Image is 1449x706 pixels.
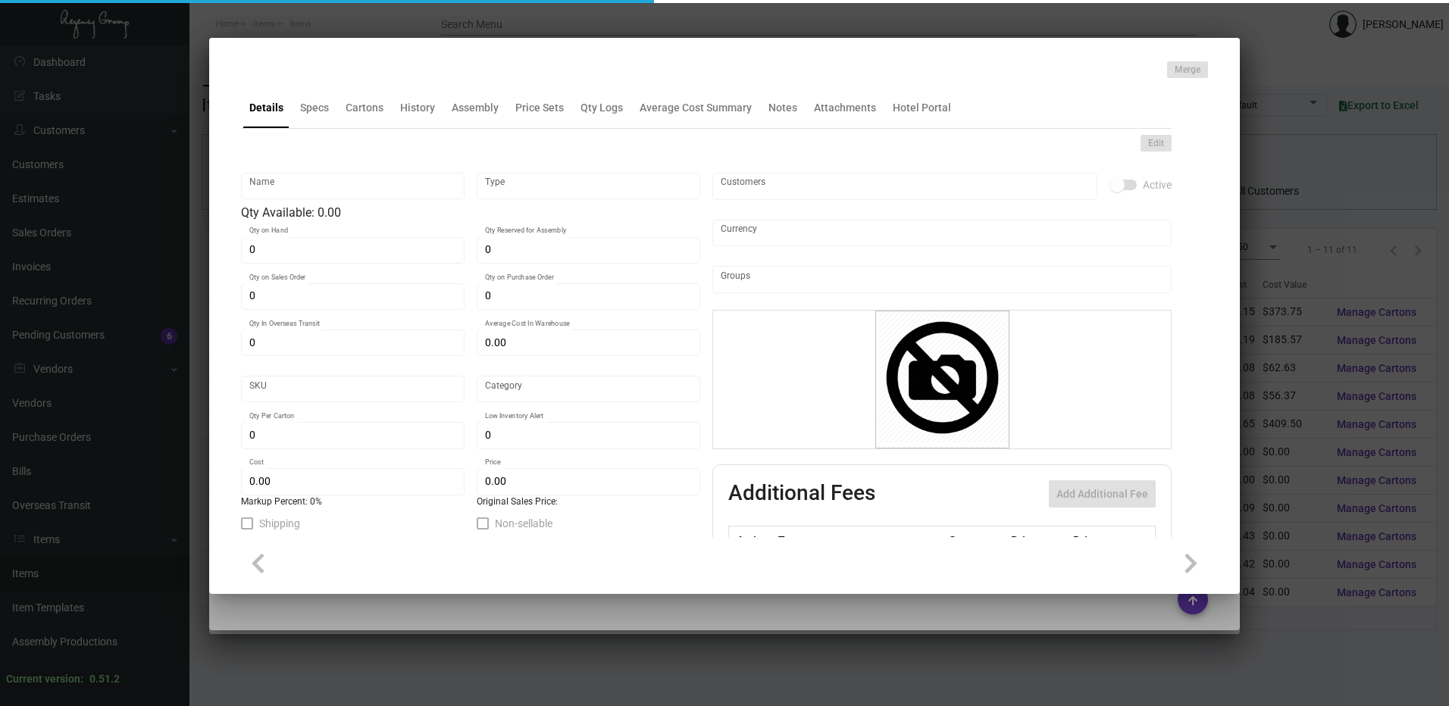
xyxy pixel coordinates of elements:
[1069,526,1138,553] th: Price type
[346,100,383,116] div: Cartons
[1007,526,1069,553] th: Price
[495,514,552,533] span: Non-sellable
[1056,488,1148,500] span: Add Additional Fee
[814,100,876,116] div: Attachments
[581,100,623,116] div: Qty Logs
[893,100,951,116] div: Hotel Portal
[1167,61,1208,78] button: Merge
[721,273,1164,286] input: Add new..
[400,100,435,116] div: History
[300,100,329,116] div: Specs
[249,100,283,116] div: Details
[452,100,499,116] div: Assembly
[6,671,83,687] div: Current version:
[89,671,120,687] div: 0.51.2
[1141,135,1172,152] button: Edit
[1049,480,1156,508] button: Add Additional Fee
[1148,137,1164,150] span: Edit
[241,204,700,222] div: Qty Available: 0.00
[640,100,752,116] div: Average Cost Summary
[775,526,944,553] th: Type
[944,526,1006,553] th: Cost
[768,100,797,116] div: Notes
[1175,64,1200,77] span: Merge
[1143,176,1172,194] span: Active
[728,480,875,508] h2: Additional Fees
[515,100,564,116] div: Price Sets
[729,526,775,553] th: Active
[721,180,1090,192] input: Add new..
[259,514,300,533] span: Shipping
